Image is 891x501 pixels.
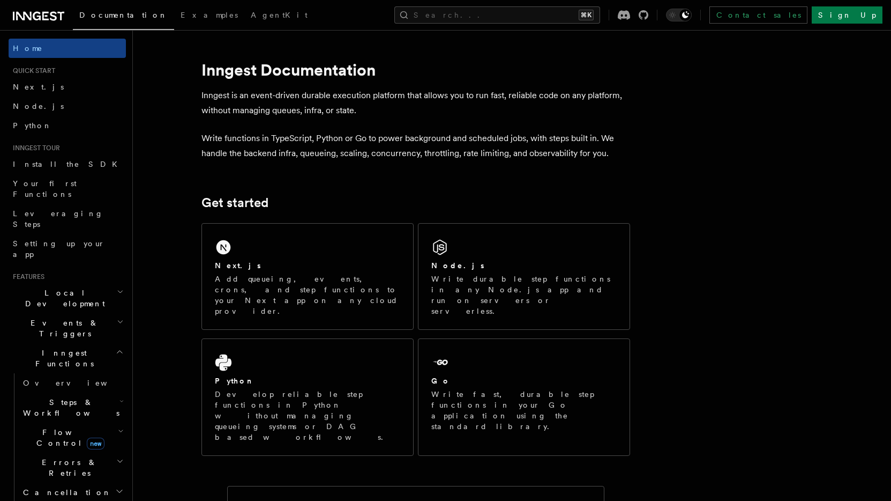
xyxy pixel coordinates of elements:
[174,3,244,29] a: Examples
[13,179,77,198] span: Your first Functions
[9,77,126,97] a: Next.js
[579,10,594,20] kbd: ⌘K
[181,11,238,19] span: Examples
[431,389,617,432] p: Write fast, durable step functions in your Go application using the standard library.
[244,3,314,29] a: AgentKit
[9,39,126,58] a: Home
[87,438,104,450] span: new
[9,283,126,313] button: Local Development
[201,88,630,118] p: Inngest is an event-driven durable execution platform that allows you to run fast, reliable code ...
[13,160,124,168] span: Install the SDK
[13,209,103,229] span: Leveraging Steps
[812,6,882,24] a: Sign Up
[13,121,52,130] span: Python
[418,338,630,456] a: GoWrite fast, durable step functions in your Go application using the standard library.
[431,274,617,316] p: Write durable step functions in any Node.js app and run on servers or serverless.
[251,11,308,19] span: AgentKit
[201,60,630,79] h1: Inngest Documentation
[19,427,118,448] span: Flow Control
[9,288,117,309] span: Local Development
[215,260,261,271] h2: Next.js
[13,239,105,259] span: Setting up your app
[9,348,116,369] span: Inngest Functions
[23,379,133,387] span: Overview
[19,373,126,393] a: Overview
[19,457,116,478] span: Errors & Retries
[418,223,630,330] a: Node.jsWrite durable step functions in any Node.js app and run on servers or serverless.
[19,487,111,498] span: Cancellation
[79,11,168,19] span: Documentation
[9,234,126,264] a: Setting up your app
[201,223,414,330] a: Next.jsAdd queueing, events, crons, and step functions to your Next app on any cloud provider.
[13,102,64,110] span: Node.js
[431,260,484,271] h2: Node.js
[215,274,400,316] p: Add queueing, events, crons, and step functions to your Next app on any cloud provider.
[201,131,630,161] p: Write functions in TypeScript, Python or Go to power background and scheduled jobs, with steps bu...
[9,144,60,152] span: Inngest tour
[201,195,268,210] a: Get started
[9,174,126,204] a: Your first Functions
[19,393,126,423] button: Steps & Workflows
[666,9,692,21] button: Toggle dark mode
[19,453,126,483] button: Errors & Retries
[215,375,254,386] h2: Python
[215,389,400,443] p: Develop reliable step functions in Python without managing queueing systems or DAG based workflows.
[13,43,43,54] span: Home
[431,375,451,386] h2: Go
[9,67,55,75] span: Quick start
[394,6,600,24] button: Search...⌘K
[9,343,126,373] button: Inngest Functions
[19,397,119,418] span: Steps & Workflows
[9,318,117,339] span: Events & Triggers
[13,83,64,91] span: Next.js
[9,97,126,116] a: Node.js
[9,313,126,343] button: Events & Triggers
[201,338,414,456] a: PythonDevelop reliable step functions in Python without managing queueing systems or DAG based wo...
[9,272,44,281] span: Features
[9,204,126,234] a: Leveraging Steps
[9,116,126,135] a: Python
[9,154,126,174] a: Install the SDK
[19,423,126,453] button: Flow Controlnew
[709,6,807,24] a: Contact sales
[73,3,174,30] a: Documentation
